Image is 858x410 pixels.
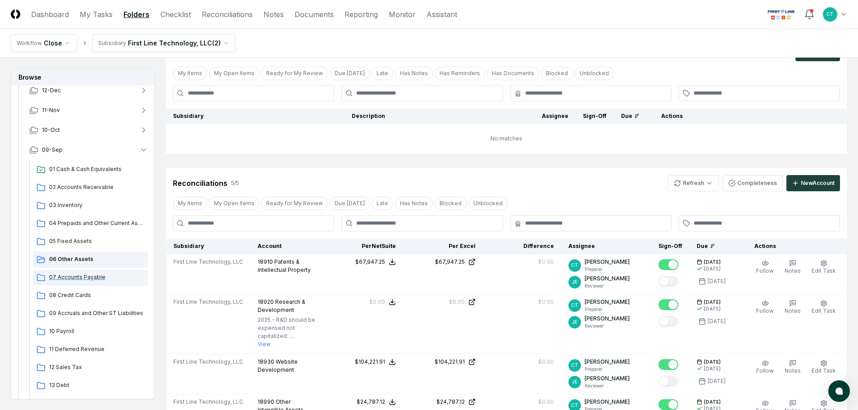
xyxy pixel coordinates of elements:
div: 5 / 5 [231,179,239,187]
button: $67,947.25 [355,258,396,266]
button: Ready for My Review [261,197,328,210]
span: First Line Technology, LLC [173,298,243,306]
span: Research & Development [258,298,305,313]
p: [PERSON_NAME] [585,374,630,383]
a: 01 Cash & Cash Equivalents [33,162,148,178]
button: Edit Task [810,258,838,277]
div: $0.00 [538,358,554,366]
button: Notes [783,298,803,317]
button: Edit Task [810,358,838,377]
button: Blocked [541,67,573,80]
span: CT [826,11,834,18]
span: 11 Deferred Revenue [49,345,145,353]
th: Subsidiary [166,239,251,254]
span: Patents & Intellectual Property [258,258,311,273]
p: [PERSON_NAME] [585,275,630,283]
a: Monitor [389,9,416,20]
span: 05 Fixed Assets [49,237,145,245]
a: Documents [295,9,334,20]
button: Mark complete [658,376,678,387]
div: Reconciliations [173,178,227,189]
a: Checklist [160,9,191,20]
span: 18920 [258,298,274,305]
span: JE [572,319,577,325]
button: Mark complete [658,259,678,270]
span: 08 Credit Cards [49,291,145,299]
td: No matches [166,124,847,153]
a: 03 Inventory [33,198,148,214]
button: Mark complete [658,299,678,310]
div: $0.00 [449,298,465,306]
p: Reviewer [585,383,630,389]
button: 09-Sep [22,140,155,160]
button: Late [372,67,393,80]
span: 03 Inventory [49,201,145,209]
span: 04 Prepaids and Other Current Assets [49,219,145,227]
button: Mark complete [658,359,678,370]
a: 11 Deferred Revenue [33,342,148,358]
span: JE [572,279,577,285]
span: CT [571,402,578,409]
button: CT [822,6,838,23]
span: 18930 [258,358,274,365]
button: Has Notes [395,197,433,210]
a: $104,221.91 [410,358,476,366]
button: Unblocked [575,67,614,80]
a: $24,787.12 [410,398,476,406]
p: Preparer [585,306,630,313]
a: 12 Sales Tax [33,360,148,376]
button: Notes [783,358,803,377]
a: Dashboard [31,9,69,20]
span: Notes [785,307,801,314]
button: 12-Dec [22,81,155,100]
th: Sign-Off [651,239,690,254]
div: Due [697,242,733,250]
span: 10-Oct [42,126,60,134]
span: Follow [756,267,774,274]
span: 06 Other Assets [49,255,145,263]
a: 10 Payroll [33,324,148,340]
div: $0.00 [538,398,554,406]
th: Description [345,108,534,124]
a: $67,947.25 [410,258,476,266]
span: First Line Technology, LLC [173,258,243,266]
p: [PERSON_NAME] [585,398,630,406]
button: Follow [754,358,776,377]
div: New Account [801,179,835,187]
span: Follow [756,367,774,374]
span: 13 Debt [49,381,145,389]
div: $0.00 [369,298,385,306]
th: Difference [483,239,561,254]
a: Reporting [345,9,378,20]
span: 18990 [258,398,274,405]
span: 12-Dec [42,86,61,95]
th: Assignee [561,239,651,254]
button: Late [372,197,393,210]
span: 10 Payroll [49,327,145,335]
button: Notes [783,258,803,277]
button: Mark complete [658,316,678,327]
span: [DATE] [704,359,721,365]
a: 09 Accruals and Other ST Liabilities [33,306,148,322]
button: Has Documents [487,67,539,80]
span: 01 Cash & Cash Equivalents [49,165,145,173]
span: CT [571,262,578,269]
div: [DATE] [708,377,726,385]
span: 12 Sales Tax [49,363,145,371]
a: Notes [263,9,284,20]
img: First Line Technology logo [766,7,797,22]
th: Per NetSuite [323,239,403,254]
button: My Open Items [209,197,259,210]
button: Refresh [668,175,719,191]
p: Preparer [585,366,630,373]
img: Logo [11,9,20,19]
div: $24,787.12 [436,398,465,406]
span: Edit Task [812,307,836,314]
span: Edit Task [812,367,836,374]
a: 04 Prepaids and Other Current Assets [33,216,148,232]
p: [PERSON_NAME] [585,315,630,323]
a: Assistant [427,9,457,20]
span: CT [571,362,578,369]
button: View [258,340,271,348]
button: Follow [754,258,776,277]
